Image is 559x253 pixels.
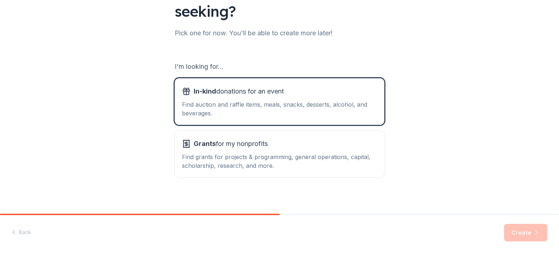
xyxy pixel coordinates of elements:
[194,86,284,97] span: donations for an event
[175,78,384,125] button: In-kinddonations for an eventFind auction and raffle items, meals, snacks, desserts, alcohol, and...
[182,153,377,170] div: Find grants for projects & programming, general operations, capital, scholarship, research, and m...
[175,61,384,72] div: I'm looking for...
[182,100,377,118] div: Find auction and raffle items, meals, snacks, desserts, alcohol, and beverages.
[194,138,268,150] span: for my nonprofits
[194,140,216,147] span: Grants
[175,131,384,177] button: Grantsfor my nonprofitsFind grants for projects & programming, general operations, capital, schol...
[175,27,384,39] div: Pick one for now. You'll be able to create more later!
[194,87,216,95] span: In-kind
